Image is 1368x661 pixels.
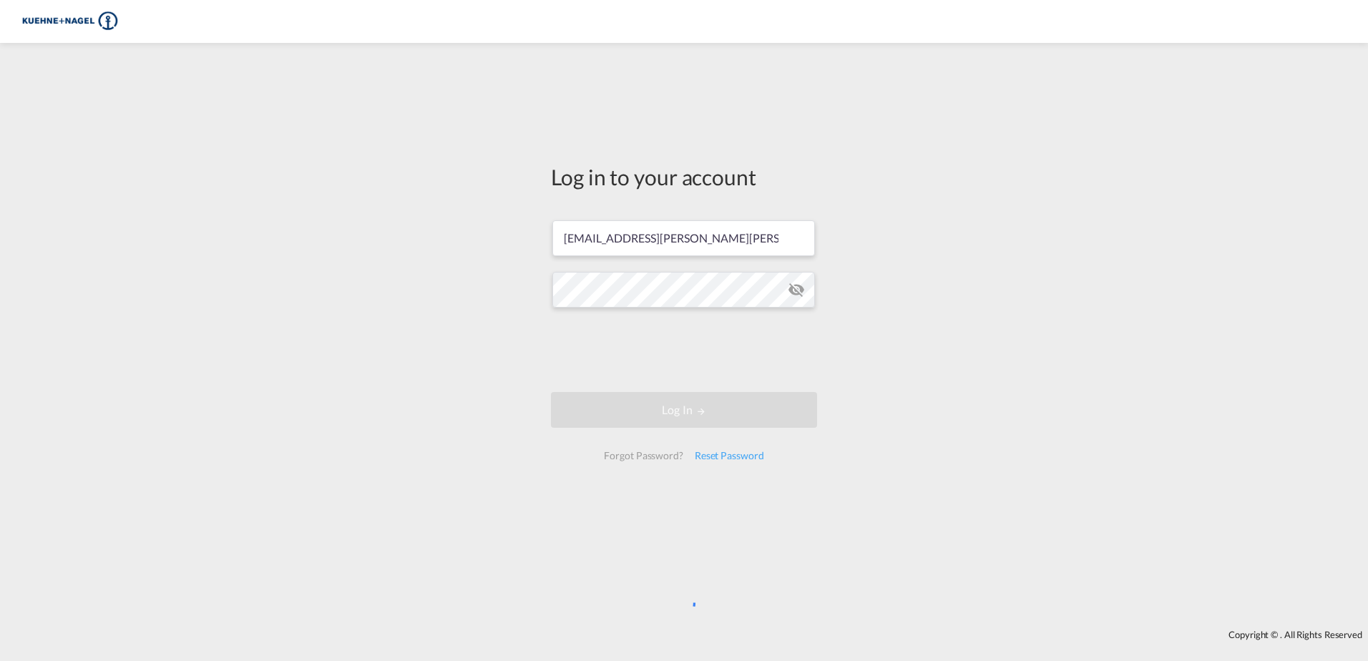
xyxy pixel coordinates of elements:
[552,220,815,256] input: Enter email/phone number
[551,392,817,428] button: LOGIN
[551,162,817,192] div: Log in to your account
[598,443,688,469] div: Forgot Password?
[575,322,793,378] iframe: reCAPTCHA
[21,6,118,38] img: 36441310f41511efafde313da40ec4a4.png
[689,443,770,469] div: Reset Password
[788,281,805,298] md-icon: icon-eye-off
